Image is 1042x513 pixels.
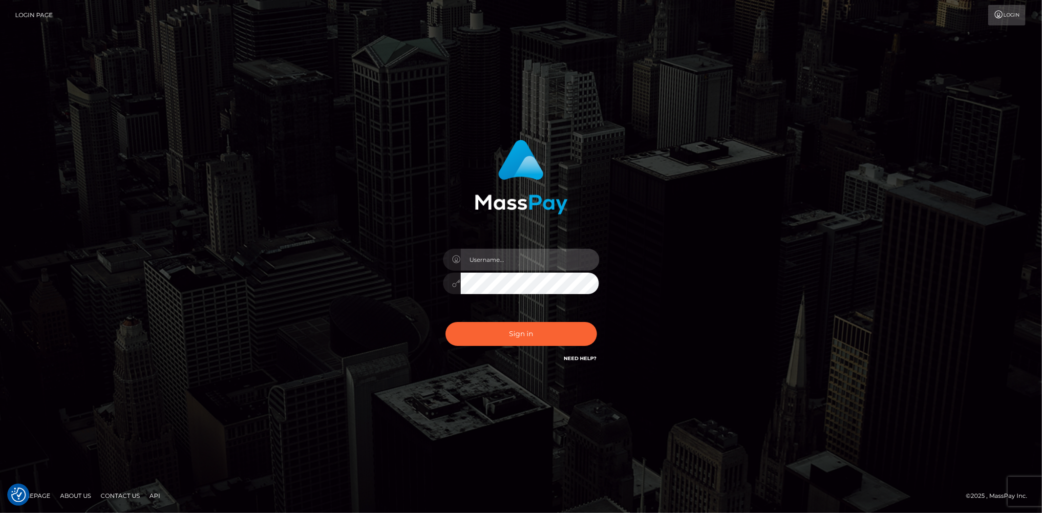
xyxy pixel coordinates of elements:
[11,488,26,502] button: Consent Preferences
[56,488,95,503] a: About Us
[97,488,144,503] a: Contact Us
[446,322,597,346] button: Sign in
[475,140,568,214] img: MassPay Login
[564,355,597,362] a: Need Help?
[11,488,54,503] a: Homepage
[146,488,164,503] a: API
[966,491,1035,501] div: © 2025 , MassPay Inc.
[11,488,26,502] img: Revisit consent button
[461,249,599,271] input: Username...
[15,5,53,25] a: Login Page
[988,5,1025,25] a: Login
